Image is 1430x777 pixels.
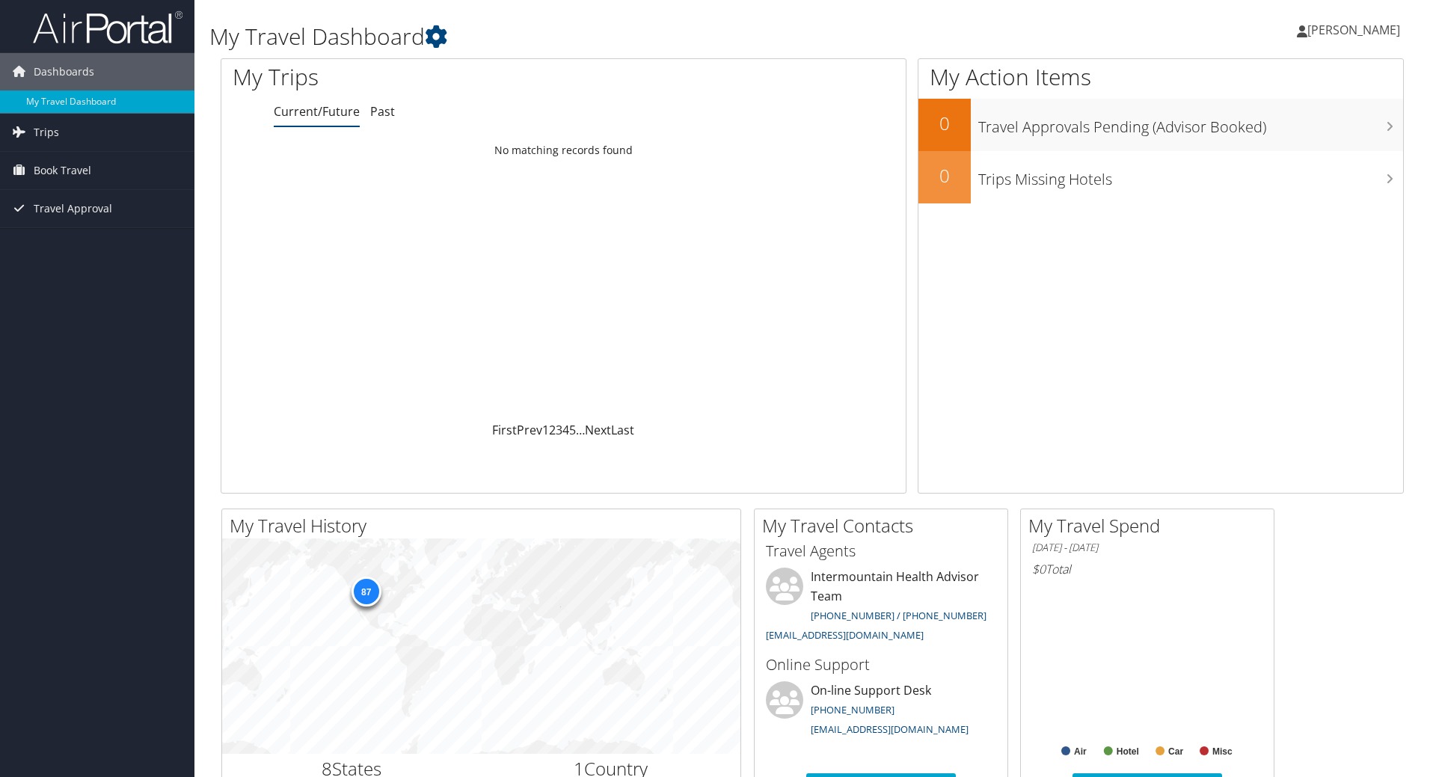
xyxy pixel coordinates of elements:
h3: Trips Missing Hotels [978,162,1403,190]
span: $0 [1032,561,1046,577]
a: [EMAIL_ADDRESS][DOMAIN_NAME] [766,628,924,642]
a: 5 [569,422,576,438]
span: Travel Approval [34,190,112,227]
h1: My Action Items [918,61,1403,93]
li: Intermountain Health Advisor Team [758,568,1004,648]
h1: My Travel Dashboard [209,21,1013,52]
text: Air [1074,746,1087,757]
text: Car [1168,746,1183,757]
h3: Travel Agents [766,541,996,562]
a: 2 [549,422,556,438]
h2: 0 [918,111,971,136]
a: 1 [542,422,549,438]
h1: My Trips [233,61,610,93]
text: Hotel [1117,746,1139,757]
a: 0Trips Missing Hotels [918,151,1403,203]
a: [PERSON_NAME] [1297,7,1415,52]
h2: My Travel History [230,513,740,538]
a: 3 [556,422,562,438]
h2: 0 [918,163,971,188]
a: [EMAIL_ADDRESS][DOMAIN_NAME] [811,722,969,736]
h2: My Travel Spend [1028,513,1274,538]
li: On-line Support Desk [758,681,1004,743]
div: 87 [351,576,381,606]
a: Current/Future [274,103,360,120]
a: Prev [517,422,542,438]
a: Last [611,422,634,438]
a: 4 [562,422,569,438]
span: Dashboards [34,53,94,90]
span: Book Travel [34,152,91,189]
h2: My Travel Contacts [762,513,1007,538]
text: Misc [1212,746,1233,757]
a: [PHONE_NUMBER] / [PHONE_NUMBER] [811,609,986,622]
img: airportal-logo.png [33,10,182,45]
h3: Travel Approvals Pending (Advisor Booked) [978,109,1403,138]
h3: Online Support [766,654,996,675]
h6: Total [1032,561,1262,577]
span: … [576,422,585,438]
a: Next [585,422,611,438]
a: [PHONE_NUMBER] [811,703,894,716]
a: 0Travel Approvals Pending (Advisor Booked) [918,99,1403,151]
span: Trips [34,114,59,151]
td: No matching records found [221,137,906,164]
a: First [492,422,517,438]
a: Past [370,103,395,120]
h6: [DATE] - [DATE] [1032,541,1262,555]
span: [PERSON_NAME] [1307,22,1400,38]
